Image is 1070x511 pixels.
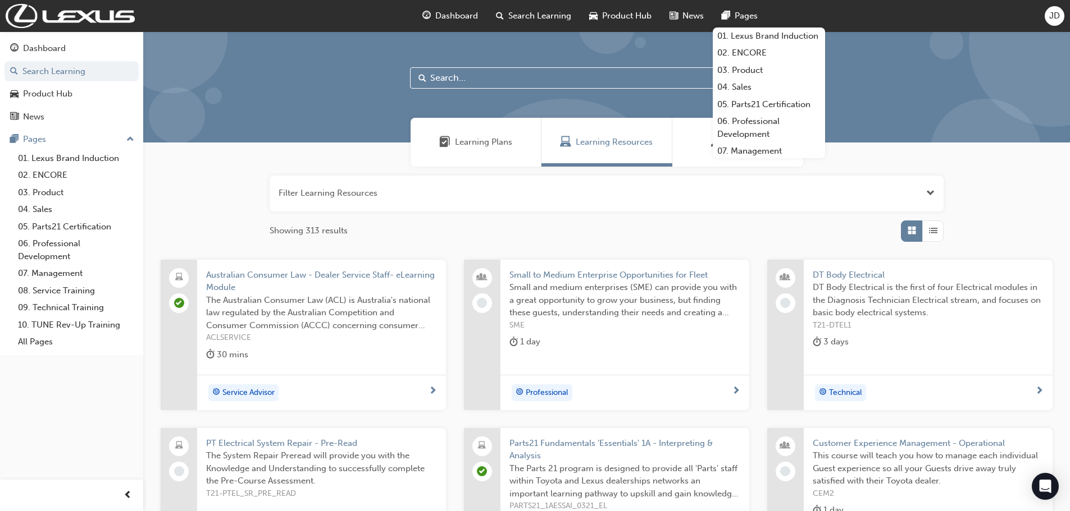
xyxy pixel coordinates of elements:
a: 07. Management [713,142,825,160]
span: people-icon [478,270,486,285]
a: 01. Lexus Brand Induction [713,27,825,45]
span: pages-icon [722,9,730,23]
span: The Parts 21 program is designed to provide all 'Parts' staff within Toyota and Lexus dealerships... [509,462,740,500]
span: Showing 313 results [270,224,348,237]
a: Australian Consumer Law - Dealer Service Staff- eLearning ModuleThe Australian Consumer Law (ACL)... [161,260,446,410]
span: search-icon [496,9,504,23]
div: Open Intercom Messenger [1032,473,1059,500]
span: car-icon [589,9,598,23]
span: duration-icon [509,335,518,349]
a: 02. ENCORE [713,44,825,62]
span: target-icon [212,385,220,400]
span: Service Advisor [222,386,275,399]
span: Product Hub [602,10,652,22]
span: T21-PTEL_SR_PRE_READ [206,487,437,500]
span: DT Body Electrical is the first of four Electrical modules in the Diagnosis Technician Electrical... [813,281,1044,319]
a: 08. Service Training [13,282,139,300]
span: search-icon [10,67,18,77]
span: duration-icon [206,348,215,362]
div: 3 days [813,335,849,349]
button: Pages [4,129,139,150]
span: learningRecordVerb_NONE-icon [780,466,790,476]
div: News [23,111,44,123]
span: The System Repair Preread will provide you with the Knowledge and Understanding to successfully c... [206,449,437,487]
span: learningRecordVerb_PASS-icon [477,466,487,476]
a: Learning PlansLearning Plans [411,118,541,167]
span: prev-icon [124,489,132,503]
span: The Australian Consumer Law (ACL) is Australia's national law regulated by the Australian Competi... [206,294,437,332]
a: 03. Product [13,184,139,201]
span: Dashboard [435,10,478,22]
span: Small and medium enterprises (SME) can provide you with a great opportunity to grow your business... [509,281,740,319]
a: 06. Professional Development [713,113,825,142]
span: Learning Resources [576,136,653,149]
span: JD [1049,10,1060,22]
a: 02. ENCORE [13,167,139,184]
span: Search [418,72,426,85]
span: learningRecordVerb_NONE-icon [780,298,790,308]
a: Search Learning [4,61,139,82]
a: guage-iconDashboard [413,4,487,27]
span: Grid [908,224,916,237]
img: Trak [6,4,135,28]
span: Learning Resources [560,136,571,149]
a: 03. Product [713,62,825,79]
button: Open the filter [926,187,935,200]
div: Dashboard [23,42,66,55]
span: next-icon [429,386,437,397]
span: Parts21 Fundamentals 'Essentials' 1A - Interpreting & Analysis [509,437,740,462]
a: 05. Parts21 Certification [713,96,825,113]
button: DashboardSearch LearningProduct HubNews [4,36,139,129]
span: next-icon [732,386,740,397]
a: News [4,107,139,127]
span: CEM2 [813,487,1044,500]
span: DT Body Electrical [813,269,1044,282]
a: 07. Management [13,265,139,282]
div: 30 mins [206,348,248,362]
a: 06. Professional Development [13,235,139,265]
span: learningRecordVerb_NONE-icon [174,466,184,476]
span: News [682,10,704,22]
a: Learning ResourcesLearning Resources [541,118,672,167]
div: Pages [23,133,46,146]
span: Australian Consumer Law - Dealer Service Staff- eLearning Module [206,269,437,294]
span: This course will teach you how to manage each individual Guest experience so all your Guests driv... [813,449,1044,487]
span: PT Electrical System Repair - Pre-Read [206,437,437,450]
span: target-icon [516,385,523,400]
span: people-icon [781,439,789,453]
span: laptop-icon [175,439,183,453]
a: car-iconProduct Hub [580,4,661,27]
span: up-icon [126,132,134,147]
a: 09. Technical Training [13,299,139,316]
a: All Pages [13,333,139,351]
a: Small to Medium Enterprise Opportunities for FleetSmall and medium enterprises (SME) can provide ... [464,260,749,410]
span: Learning Plans [439,136,450,149]
span: news-icon [670,9,678,23]
div: Product Hub [23,88,72,100]
span: SME [509,319,740,332]
span: learningRecordVerb_NONE-icon [477,298,487,308]
span: next-icon [1035,386,1044,397]
span: laptop-icon [478,439,486,453]
a: search-iconSearch Learning [487,4,580,27]
span: duration-icon [813,335,821,349]
a: SessionsSessions [672,118,803,167]
span: pages-icon [10,135,19,145]
span: List [929,224,937,237]
a: 05. Parts21 Certification [13,218,139,236]
span: Small to Medium Enterprise Opportunities for Fleet [509,269,740,282]
span: Search Learning [508,10,571,22]
span: Pages [735,10,758,22]
a: 04. Sales [13,201,139,218]
span: news-icon [10,112,19,122]
span: laptop-icon [175,270,183,285]
div: 1 day [509,335,540,349]
button: JD [1045,6,1064,26]
span: Technical [829,386,862,399]
a: pages-iconPages [713,4,767,27]
span: car-icon [10,89,19,99]
a: Product Hub [4,84,139,104]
